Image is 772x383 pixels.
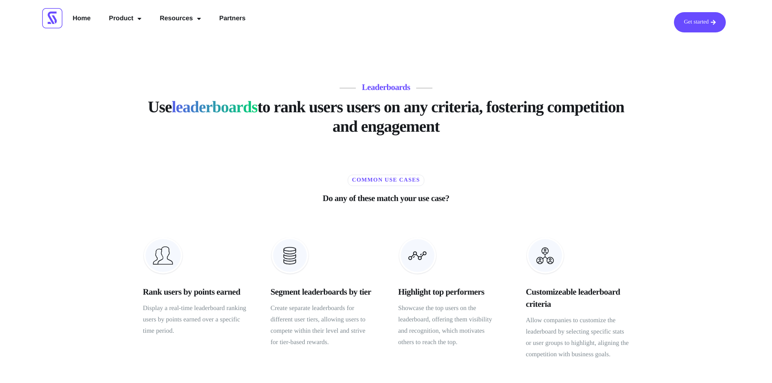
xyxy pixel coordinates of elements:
h4: Rank users by points earned [143,286,246,298]
h2: Use to rank users users on any criteria, fostering competition and engagement [143,97,629,136]
h4: Highlight top performers [398,286,502,298]
span: leaderboards [172,97,257,117]
nav: Menu [66,12,252,25]
a: Home [66,12,96,25]
h4: Customizeable leaderboard criteria [526,286,629,310]
a: Product [103,12,148,25]
a: Resources [154,12,207,25]
img: Scrimmage Square Icon Logo [42,8,62,28]
p: Allow companies to customize the leaderboard by selecting specific stats or user groups to highli... [526,315,629,360]
a: Get started [674,12,726,32]
h4: Do any of these match your use case? [143,192,629,204]
h6: Common use cases [348,175,425,186]
h4: Segment leaderboards by tier [271,286,374,298]
a: Partners [213,12,252,25]
p: Display a real-time leaderboard ranking users by points earned over a specific time period. [143,303,246,337]
h4: Leaderboards [340,81,432,93]
p: Create separate leaderboards for different user tiers, allowing users to compete within their lev... [271,303,374,348]
p: Showcase the top users on the leaderboard, offering them visibility and recognition, which motiva... [398,303,502,348]
span: Get started [684,19,709,25]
